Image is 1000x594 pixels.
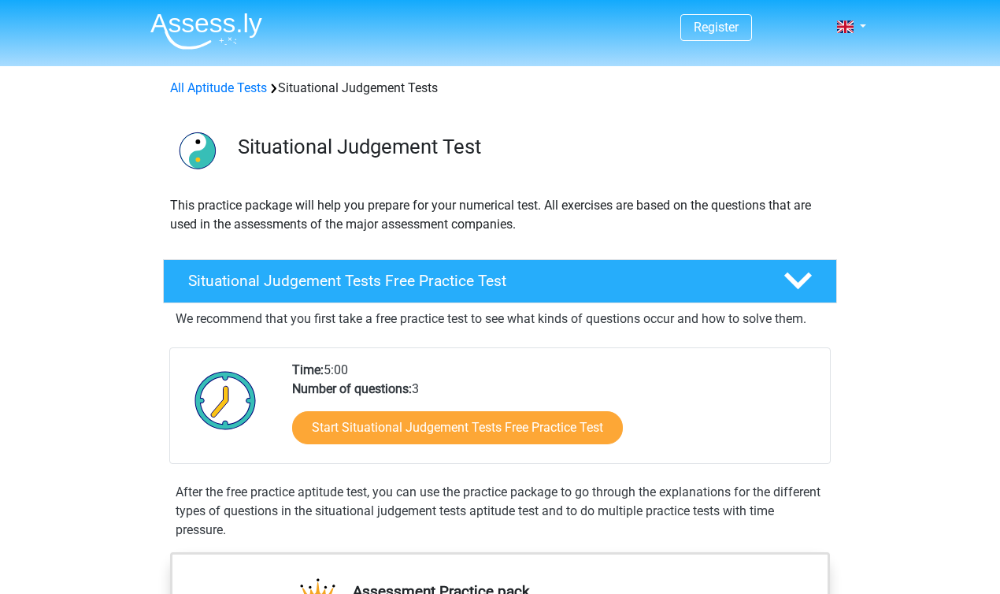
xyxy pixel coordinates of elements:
[186,361,265,440] img: Clock
[238,135,824,159] h3: Situational Judgement Test
[280,361,829,463] div: 5:00 3
[694,20,739,35] a: Register
[164,79,836,98] div: Situational Judgement Tests
[169,483,831,540] div: After the free practice aptitude test, you can use the practice package to go through the explana...
[188,272,758,290] h4: Situational Judgement Tests Free Practice Test
[292,411,623,444] a: Start Situational Judgement Tests Free Practice Test
[170,80,267,95] a: All Aptitude Tests
[164,117,231,184] img: situational judgement tests
[292,362,324,377] b: Time:
[157,259,843,303] a: Situational Judgement Tests Free Practice Test
[292,381,412,396] b: Number of questions:
[176,310,824,329] p: We recommend that you first take a free practice test to see what kinds of questions occur and ho...
[150,13,262,50] img: Assessly
[170,196,830,234] p: This practice package will help you prepare for your numerical test. All exercises are based on t...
